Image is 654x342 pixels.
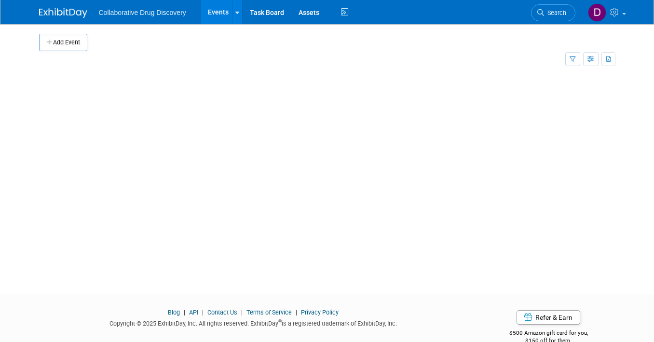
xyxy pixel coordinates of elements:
[239,309,245,316] span: |
[39,8,87,18] img: ExhibitDay
[181,309,188,316] span: |
[189,309,198,316] a: API
[39,34,87,51] button: Add Event
[544,9,566,16] span: Search
[531,4,575,21] a: Search
[200,309,206,316] span: |
[293,309,300,316] span: |
[39,317,468,328] div: Copyright © 2025 ExhibitDay, Inc. All rights reserved. ExhibitDay is a registered trademark of Ex...
[246,309,292,316] a: Terms of Service
[207,309,237,316] a: Contact Us
[99,9,186,16] span: Collaborative Drug Discovery
[301,309,339,316] a: Privacy Policy
[278,319,282,324] sup: ®
[517,310,580,325] a: Refer & Earn
[168,309,180,316] a: Blog
[588,3,606,22] img: Daniel Castro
